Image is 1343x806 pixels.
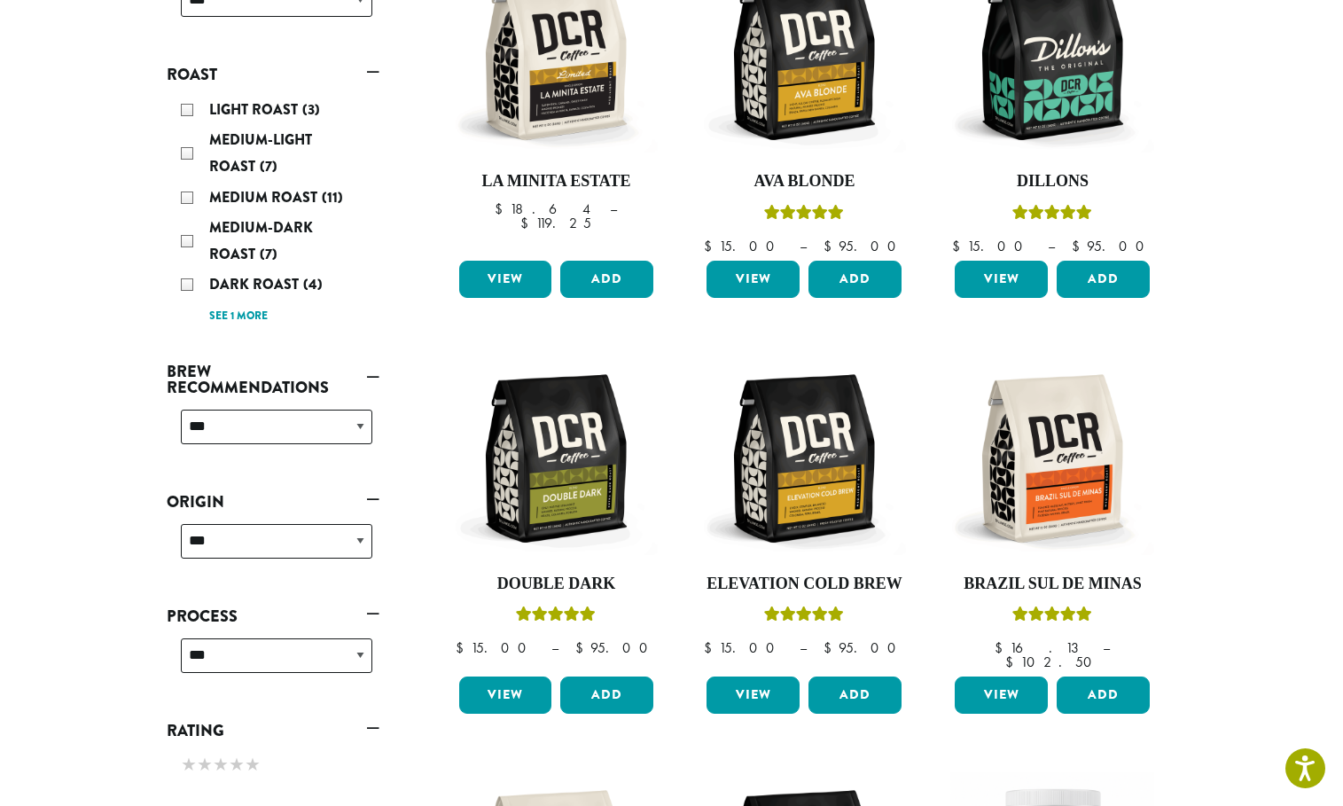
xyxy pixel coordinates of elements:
button: Add [808,677,902,714]
span: $ [495,200,510,218]
span: ★ [213,752,229,778]
bdi: 95.00 [575,638,656,657]
div: Origin [167,517,379,580]
div: Rated 5.00 out of 5 [764,202,844,229]
span: ★ [229,752,245,778]
span: (7) [260,156,277,176]
span: – [800,638,807,657]
bdi: 95.00 [1072,237,1152,255]
span: $ [1005,653,1020,671]
bdi: 15.00 [704,638,783,657]
bdi: 102.50 [1005,653,1100,671]
bdi: 18.64 [495,200,593,218]
span: $ [704,237,719,255]
button: Add [808,261,902,298]
a: Origin [167,487,379,517]
span: Medium-Light Roast [209,129,312,176]
div: Roast [167,90,379,335]
a: Rating [167,716,379,746]
bdi: 16.13 [995,638,1086,657]
span: – [1048,237,1055,255]
h4: Double Dark [455,575,659,594]
span: $ [704,638,719,657]
span: – [551,638,558,657]
span: $ [824,638,839,657]
h4: Ava Blonde [702,172,906,192]
bdi: 95.00 [824,237,904,255]
a: See 1 more [209,308,268,325]
a: View [955,677,1048,714]
button: Add [1057,261,1150,298]
span: $ [1072,237,1087,255]
bdi: 15.00 [952,237,1031,255]
button: Add [560,261,653,298]
span: – [800,237,807,255]
span: (3) [302,99,320,120]
a: Brew Recommendations [167,356,379,403]
span: Light Roast [209,99,302,120]
a: View [459,261,552,298]
h4: Dillons [950,172,1154,192]
a: Roast [167,59,379,90]
span: $ [575,638,590,657]
img: DCR-12oz-Elevation-Cold-Brew-Stock-scaled.png [702,356,906,560]
h4: Elevation Cold Brew [702,575,906,594]
a: Elevation Cold BrewRated 5.00 out of 5 [702,356,906,670]
bdi: 119.25 [520,214,591,232]
div: Brew Recommendations [167,403,379,466]
h4: Brazil Sul De Minas [950,575,1154,594]
div: Rating [167,746,379,786]
a: View [707,261,800,298]
span: – [610,200,617,218]
span: (4) [303,274,323,294]
span: $ [824,237,839,255]
bdi: 15.00 [456,638,535,657]
span: Medium-Dark Roast [209,217,313,264]
div: Rated 5.00 out of 5 [1012,604,1092,630]
a: View [459,677,552,714]
a: View [707,677,800,714]
span: ★ [197,752,213,778]
span: (7) [260,244,277,264]
a: Brazil Sul De MinasRated 5.00 out of 5 [950,356,1154,670]
img: DCR-12oz-Brazil-Sul-De-Minas-Stock-scaled.png [950,356,1154,560]
bdi: 95.00 [824,638,904,657]
span: $ [995,638,1010,657]
button: Add [1057,677,1150,714]
span: Dark Roast [209,274,303,294]
button: Add [560,677,653,714]
a: Double DarkRated 4.50 out of 5 [455,356,659,670]
span: ★ [245,752,261,778]
div: Rated 5.00 out of 5 [1012,202,1092,229]
img: DCR-12oz-Double-Dark-Stock-scaled.png [454,356,658,560]
div: Rated 4.50 out of 5 [516,604,596,630]
bdi: 15.00 [704,237,783,255]
h4: La Minita Estate [455,172,659,192]
div: Rated 5.00 out of 5 [764,604,844,630]
div: Process [167,631,379,694]
span: – [1103,638,1110,657]
a: Process [167,601,379,631]
a: View [955,261,1048,298]
span: $ [456,638,471,657]
span: (11) [322,187,343,207]
span: Medium Roast [209,187,322,207]
span: $ [520,214,535,232]
span: $ [952,237,967,255]
span: ★ [181,752,197,778]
